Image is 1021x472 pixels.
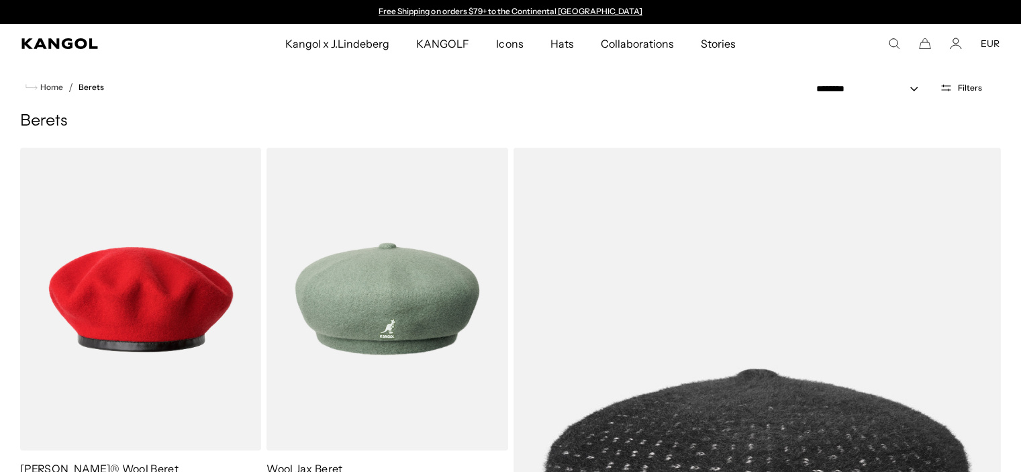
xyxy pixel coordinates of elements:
[285,24,390,63] span: Kangol x J.Lindeberg
[587,24,687,63] a: Collaborations
[601,24,674,63] span: Collaborations
[266,148,507,451] img: Wool Jax Beret
[701,24,736,63] span: Stories
[38,83,63,92] span: Home
[403,24,483,63] a: KANGOLF
[379,6,642,16] a: Free Shipping on orders $79+ to the Continental [GEOGRAPHIC_DATA]
[272,24,403,63] a: Kangol x J.Lindeberg
[550,24,574,63] span: Hats
[26,81,63,93] a: Home
[483,24,536,63] a: Icons
[687,24,749,63] a: Stories
[416,24,469,63] span: KANGOLF
[981,38,1000,50] button: EUR
[958,83,982,93] span: Filters
[888,38,900,50] summary: Search here
[63,79,73,95] li: /
[373,7,649,17] div: 1 of 2
[919,38,931,50] button: Cart
[20,111,1001,132] h1: Berets
[373,7,649,17] div: Announcement
[20,148,261,451] img: Monty® Wool Beret
[811,82,932,96] select: Sort by: Featured
[373,7,649,17] slideshow-component: Announcement bar
[950,38,962,50] a: Account
[79,83,104,92] a: Berets
[537,24,587,63] a: Hats
[496,24,523,63] span: Icons
[932,82,990,94] button: Open filters
[21,38,188,49] a: Kangol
